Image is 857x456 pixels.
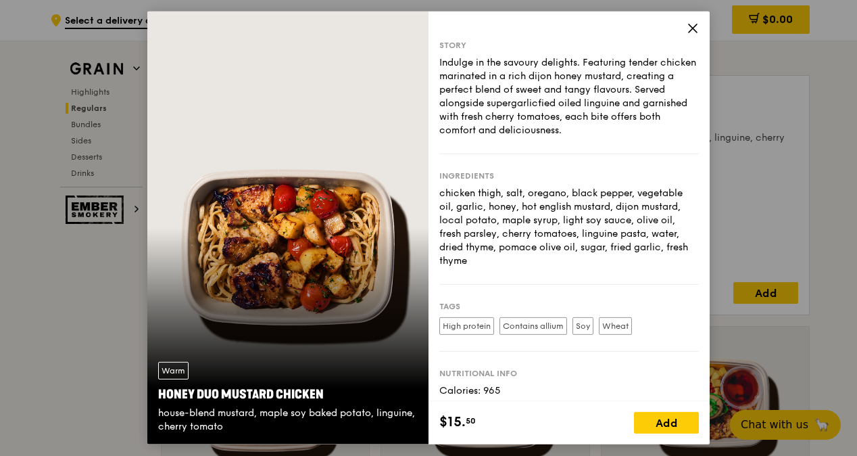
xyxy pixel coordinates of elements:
[439,368,699,379] div: Nutritional info
[158,385,418,404] div: Honey Duo Mustard Chicken
[439,56,699,137] div: Indulge in the savoury delights. Featuring tender chicken marinated in a rich dijon honey mustard...
[499,317,567,335] label: Contains allium
[439,317,494,335] label: High protein
[439,412,466,432] span: $15.
[439,170,699,181] div: Ingredients
[439,40,699,51] div: Story
[599,317,632,335] label: Wheat
[572,317,593,335] label: Soy
[158,407,418,434] div: house-blend mustard, maple soy baked potato, linguine, cherry tomato
[439,187,699,268] div: chicken thigh, salt, oregano, black pepper, vegetable oil, garlic, honey, hot english mustard, di...
[634,412,699,434] div: Add
[439,301,699,312] div: Tags
[439,384,699,398] div: Calories: 965
[158,362,189,380] div: Warm
[466,415,476,426] span: 50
